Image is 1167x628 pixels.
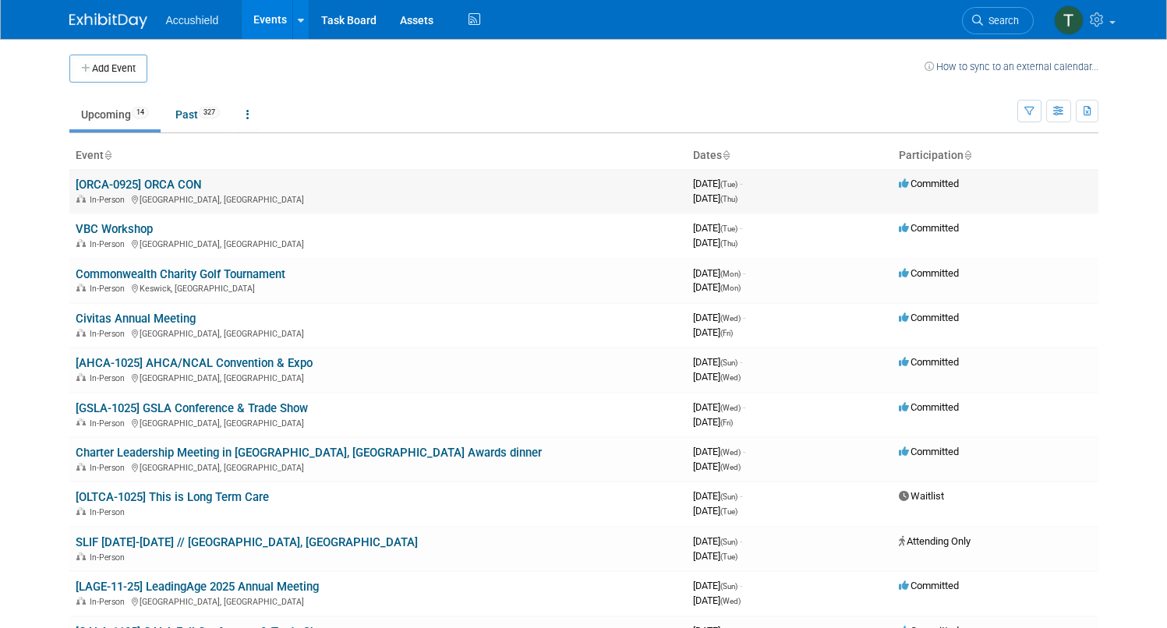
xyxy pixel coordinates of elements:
span: Committed [899,267,959,279]
a: [AHCA-1025] AHCA/NCAL Convention & Expo [76,356,313,370]
span: In-Person [90,418,129,429]
a: Past327 [164,100,232,129]
span: [DATE] [693,326,733,338]
a: Sort by Start Date [722,149,730,161]
span: [DATE] [693,222,742,234]
span: (Fri) [720,329,733,337]
span: - [740,222,742,234]
span: [DATE] [693,312,745,323]
div: [GEOGRAPHIC_DATA], [GEOGRAPHIC_DATA] [76,192,681,205]
a: Sort by Participation Type [964,149,971,161]
span: (Sun) [720,492,737,501]
img: In-Person Event [76,418,86,426]
span: [DATE] [693,446,745,457]
span: [DATE] [693,237,737,249]
span: (Wed) [720,463,741,471]
img: In-Person Event [76,329,86,337]
span: (Tue) [720,552,737,561]
a: Search [962,7,1034,34]
span: [DATE] [693,267,745,279]
span: 327 [199,107,220,118]
span: [DATE] [693,460,741,472]
span: Attending Only [899,535,971,547]
span: Accushield [166,14,219,26]
a: [OLTCA-1025] This is Long Term Care [76,490,269,504]
span: (Wed) [720,314,741,323]
div: [GEOGRAPHIC_DATA], [GEOGRAPHIC_DATA] [76,416,681,429]
span: Committed [899,401,959,413]
span: - [740,490,742,502]
span: (Fri) [720,418,733,427]
img: In-Person Event [76,284,86,291]
span: Search [983,15,1019,26]
span: In-Person [90,552,129,563]
span: - [740,535,742,547]
span: (Wed) [720,448,741,457]
span: Committed [899,312,959,323]
img: In-Person Event [76,373,86,381]
span: 14 [132,107,149,118]
a: Civitas Annual Meeting [76,312,196,326]
div: [GEOGRAPHIC_DATA], [GEOGRAPHIC_DATA] [76,594,681,607]
span: In-Person [90,463,129,473]
div: [GEOGRAPHIC_DATA], [GEOGRAPHIC_DATA] [76,371,681,383]
a: [LAGE-11-25] LeadingAge 2025 Annual Meeting [76,580,319,594]
img: In-Person Event [76,552,86,560]
span: In-Person [90,239,129,249]
span: [DATE] [693,580,742,591]
a: Commonwealth Charity Golf Tournament [76,267,285,281]
span: Waitlist [899,490,944,502]
span: [DATE] [693,281,741,293]
span: (Thu) [720,195,737,203]
span: [DATE] [693,371,741,383]
span: [DATE] [693,401,745,413]
span: [DATE] [693,490,742,502]
span: (Sun) [720,582,737,591]
img: Tyler DuPree [1054,5,1084,35]
span: (Mon) [720,270,741,278]
span: (Sun) [720,538,737,546]
span: In-Person [90,373,129,383]
span: (Wed) [720,373,741,382]
span: [DATE] [693,505,737,517]
button: Add Event [69,55,147,83]
span: In-Person [90,597,129,607]
span: [DATE] [693,178,742,189]
span: (Thu) [720,239,737,248]
a: [GSLA-1025] GSLA Conference & Trade Show [76,401,308,415]
a: SLIF [DATE]-[DATE] // [GEOGRAPHIC_DATA], [GEOGRAPHIC_DATA] [76,535,418,549]
a: Sort by Event Name [104,149,111,161]
img: In-Person Event [76,597,86,605]
img: In-Person Event [76,507,86,515]
span: (Mon) [720,284,741,292]
th: Dates [687,143,893,169]
span: (Tue) [720,180,737,189]
span: - [743,267,745,279]
span: In-Person [90,284,129,294]
div: [GEOGRAPHIC_DATA], [GEOGRAPHIC_DATA] [76,326,681,339]
span: - [743,446,745,457]
span: [DATE] [693,416,733,428]
span: [DATE] [693,550,737,562]
span: In-Person [90,507,129,517]
span: Committed [899,446,959,457]
span: Committed [899,222,959,234]
span: (Wed) [720,404,741,412]
span: - [740,178,742,189]
span: (Tue) [720,507,737,516]
img: In-Person Event [76,463,86,471]
th: Participation [893,143,1098,169]
span: (Sun) [720,358,737,367]
span: Committed [899,580,959,591]
div: [GEOGRAPHIC_DATA], [GEOGRAPHIC_DATA] [76,237,681,249]
th: Event [69,143,687,169]
img: In-Person Event [76,239,86,247]
span: Committed [899,356,959,368]
span: In-Person [90,329,129,339]
span: - [740,580,742,591]
span: [DATE] [693,356,742,368]
img: ExhibitDay [69,13,147,29]
span: Committed [899,178,959,189]
span: - [743,401,745,413]
span: [DATE] [693,535,742,547]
